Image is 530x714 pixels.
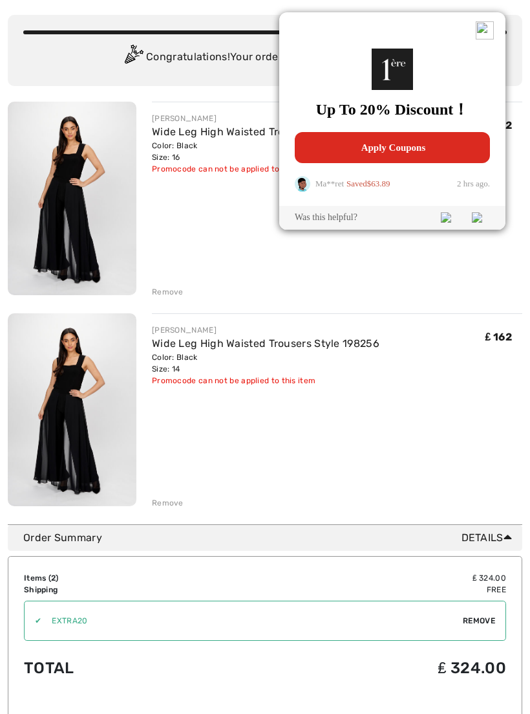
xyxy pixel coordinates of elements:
div: Remove [152,497,184,509]
div: Remove [152,286,184,298]
img: Wide Leg High Waisted Trousers Style 198256 [8,313,136,507]
td: Total [24,646,228,690]
div: Order Summary [23,530,517,546]
span: Details [461,530,517,546]
img: Congratulation2.svg [120,45,146,71]
span: Remove [463,615,495,627]
td: Free [228,584,506,596]
a: Wide Leg High Waisted Trousers Style 198256 [152,337,379,350]
span: ₤ 162 [485,331,512,343]
div: Congratulations! Your order will be shipped for FREE! [23,45,507,71]
div: ✔ [25,615,41,627]
td: Shipping [24,584,228,596]
div: Color: Black Size: 14 [152,351,379,375]
td: Items ( ) [24,572,228,584]
div: Promocode can not be applied to this item [152,375,379,386]
div: [PERSON_NAME] [152,113,379,124]
div: Promocode can not be applied to this item [152,163,379,175]
a: Wide Leg High Waisted Trousers Style 198256 [152,126,379,138]
td: ₤ 324.00 [228,646,506,690]
span: 2 [51,574,56,583]
div: Color: Black Size: 16 [152,140,379,163]
td: ₤ 324.00 [228,572,506,584]
input: Promo code [41,601,463,640]
img: Wide Leg High Waisted Trousers Style 198256 [8,102,136,295]
div: [PERSON_NAME] [152,324,379,336]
